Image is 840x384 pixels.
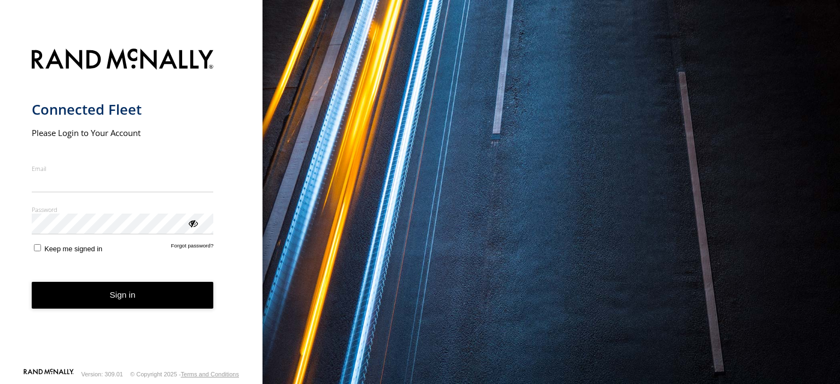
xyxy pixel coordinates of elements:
input: Keep me signed in [34,244,41,251]
a: Forgot password? [171,243,214,253]
button: Sign in [32,282,214,309]
div: ViewPassword [187,217,198,228]
div: © Copyright 2025 - [130,371,239,377]
a: Visit our Website [24,369,74,380]
h2: Please Login to Your Account [32,127,214,138]
img: Rand McNally [32,46,214,74]
label: Email [32,164,214,173]
form: main [32,42,231,368]
div: Version: 309.01 [81,371,123,377]
h1: Connected Fleet [32,101,214,119]
label: Password [32,205,214,214]
a: Terms and Conditions [181,371,239,377]
span: Keep me signed in [44,245,102,253]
